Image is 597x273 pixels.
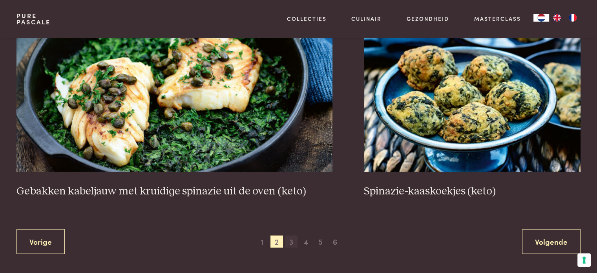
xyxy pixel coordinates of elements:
[533,14,549,22] a: NL
[522,229,581,254] a: Volgende
[407,15,449,23] a: Gezondheid
[329,235,341,248] span: 6
[270,235,283,248] span: 2
[364,15,581,172] img: Spinazie-kaaskoekjes (keto)
[16,184,332,198] h3: Gebakken kabeljauw met kruidige spinazie uit de oven (keto)
[16,13,51,25] a: PurePascale
[351,15,382,23] a: Culinair
[533,14,581,22] aside: Language selected: Nederlands
[364,15,581,198] a: Spinazie-kaaskoekjes (keto) Spinazie-kaaskoekjes (keto)
[364,184,581,198] h3: Spinazie-kaaskoekjes (keto)
[285,235,298,248] span: 3
[256,235,268,248] span: 1
[549,14,565,22] a: EN
[565,14,581,22] a: FR
[314,235,327,248] span: 5
[474,15,521,23] a: Masterclass
[287,15,327,23] a: Collecties
[16,15,332,172] img: Gebakken kabeljauw met kruidige spinazie uit de oven (keto)
[16,15,332,198] a: Gebakken kabeljauw met kruidige spinazie uit de oven (keto) Gebakken kabeljauw met kruidige spina...
[533,14,549,22] div: Language
[549,14,581,22] ul: Language list
[16,229,65,254] a: Vorige
[299,235,312,248] span: 4
[577,253,591,267] button: Uw voorkeuren voor toestemming voor trackingtechnologieën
